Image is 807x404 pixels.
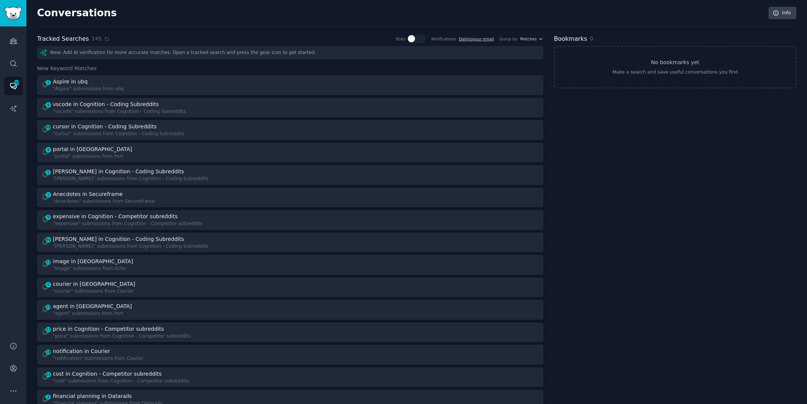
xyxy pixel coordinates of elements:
[53,123,157,131] div: cursor in Cognition - Coding Subreddits
[53,355,144,362] div: "notification" submissions from Courier
[5,7,22,20] img: GummySearch logo
[45,349,52,355] span: 18
[37,143,543,163] a: 9portal in [GEOGRAPHIC_DATA]"portal" submissions from Port
[45,192,52,197] span: 1
[53,198,154,205] div: "Anecdotes" submissions from Secureframe
[53,370,162,378] div: cost in Cognition - Competitor subreddits
[37,367,543,387] a: 21cost in Cognition - Competitor subreddits"cost" submissions from Cognition - Competitor subreddits
[37,210,543,230] a: 9expensive in Cognition - Competitor subreddits"expensive" submissions from Cognition - Competito...
[45,327,52,332] span: 13
[53,176,208,182] div: "[PERSON_NAME]" submissions from Cognition - Coding Subreddits
[53,108,186,115] div: "vscode" submissions from Cognition - Coding Subreddits
[53,302,132,310] div: agent in [GEOGRAPHIC_DATA]
[45,170,52,175] span: 1
[613,69,738,76] div: Make a search and save useful conversations you find
[45,147,52,153] span: 9
[499,36,517,42] div: Group by
[37,233,543,253] a: 94[PERSON_NAME] in Cognition - Coding Subreddits"[PERSON_NAME]" submissions from Cognition - Codi...
[53,221,203,227] div: "expensive" submissions from Cognition - Competitor subreddits
[37,255,543,275] a: 12image in [GEOGRAPHIC_DATA]"image" submissions from Echo
[37,46,543,59] div: New: Add AI verification for more accurate matches. Open a tracked search and press the gear icon...
[520,36,543,42] button: Matches
[37,278,543,298] a: 1courier in [GEOGRAPHIC_DATA]"courier" submissions from Courier
[53,288,136,295] div: "courier" submissions from Courier
[53,378,189,385] div: "cost" submissions from Cognition - Competitor subreddits
[396,36,406,42] div: Stats
[53,213,177,221] div: expensive in Cognition - Competitor subreddits
[554,34,587,44] h2: Bookmarks
[37,98,543,118] a: 9vscode in Cognition - Coding Subreddits"vscode" submissions from Cognition - Coding Subreddits
[53,392,132,400] div: financial planning in Datarails
[45,214,52,220] span: 9
[4,77,23,95] a: 756
[37,65,97,72] span: New Keyword Matches
[37,7,117,19] h2: Conversations
[590,35,593,42] span: 0
[13,80,20,85] span: 756
[53,325,164,333] div: price in Cognition - Competitor subreddits
[45,304,52,310] span: 13
[53,168,184,176] div: [PERSON_NAME] in Cognition - Coding Subreddits
[45,372,52,377] span: 21
[53,145,132,153] div: portal in [GEOGRAPHIC_DATA]
[520,36,537,42] span: Matches
[45,125,52,130] span: 88
[53,235,184,243] div: [PERSON_NAME] in Cognition - Coding Subreddits
[768,7,796,20] a: Info
[53,333,191,340] div: "price" submissions from Cognition - Competitor subreddits
[53,78,88,86] div: Aspire in ubq
[53,86,124,93] div: "Aspire" submissions from ubq
[53,310,133,317] div: "agent" submissions from Port
[37,75,543,95] a: 1Aspire in ubq"Aspire" submissions from ubq
[37,188,543,208] a: 1Anecdotes in Secureframe"Anecdotes" submissions from Secureframe
[53,190,123,198] div: Anecdotes in Secureframe
[37,345,543,365] a: 18notification in Courier"notification" submissions from Courier
[37,300,543,320] a: 13agent in [GEOGRAPHIC_DATA]"agent" submissions from Port
[53,265,134,272] div: "image" submissions from Echo
[37,120,543,140] a: 88cursor in Cognition - Coding Subreddits"cursor" submissions from Cognition - Coding Subreddits
[45,237,52,242] span: 94
[53,153,134,160] div: "portal" submissions from Port
[53,131,184,137] div: "cursor" submissions from Cognition - Coding Subreddits
[45,259,52,265] span: 12
[53,280,135,288] div: courier in [GEOGRAPHIC_DATA]
[45,282,52,287] span: 1
[651,59,699,66] h3: No bookmarks yet
[53,243,208,250] div: "[PERSON_NAME]" submissions from Cognition - Coding Subreddits
[431,36,456,42] div: Notifications
[91,35,102,43] span: 145
[37,165,543,185] a: 1[PERSON_NAME] in Cognition - Coding Subreddits"[PERSON_NAME]" submissions from Cognition - Codin...
[45,394,52,399] span: 2
[53,347,110,355] div: notification in Courier
[37,34,89,44] h2: Tracked Searches
[459,37,494,41] a: Dailytoyour email
[45,102,52,108] span: 9
[37,322,543,342] a: 13price in Cognition - Competitor subreddits"price" submissions from Cognition - Competitor subre...
[45,80,52,85] span: 1
[554,46,796,88] a: No bookmarks yetMake a search and save useful conversations you find
[53,100,159,108] div: vscode in Cognition - Coding Subreddits
[53,258,133,265] div: image in [GEOGRAPHIC_DATA]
